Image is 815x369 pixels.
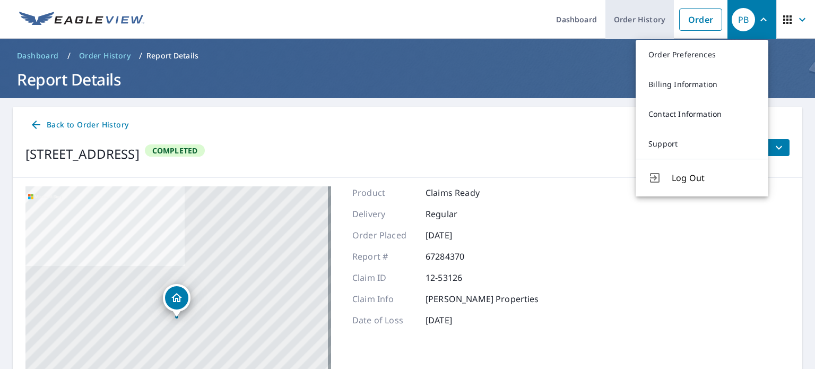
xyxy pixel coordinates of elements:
[67,49,71,62] li: /
[426,271,489,284] p: 12-53126
[25,115,133,135] a: Back to Order History
[13,47,802,64] nav: breadcrumb
[672,171,756,184] span: Log Out
[352,250,416,263] p: Report #
[426,208,489,220] p: Regular
[636,40,768,70] a: Order Preferences
[75,47,135,64] a: Order History
[352,208,416,220] p: Delivery
[146,50,198,61] p: Report Details
[426,250,489,263] p: 67284370
[30,118,128,132] span: Back to Order History
[19,12,144,28] img: EV Logo
[352,271,416,284] p: Claim ID
[679,8,722,31] a: Order
[636,99,768,129] a: Contact Information
[13,47,63,64] a: Dashboard
[25,144,140,164] div: [STREET_ADDRESS]
[751,141,785,154] span: Files
[636,70,768,99] a: Billing Information
[163,284,190,317] div: Dropped pin, building 1, Residential property, 293 County Road 16 Corunna, IN 46730
[426,293,539,305] p: [PERSON_NAME] Properties
[426,186,489,199] p: Claims Ready
[352,293,416,305] p: Claim Info
[732,8,755,31] div: PB
[426,229,489,242] p: [DATE]
[139,49,142,62] li: /
[146,145,204,156] span: Completed
[17,50,59,61] span: Dashboard
[13,68,802,90] h1: Report Details
[352,229,416,242] p: Order Placed
[636,129,768,159] a: Support
[79,50,131,61] span: Order History
[636,159,768,196] button: Log Out
[352,314,416,327] p: Date of Loss
[426,314,489,327] p: [DATE]
[352,186,416,199] p: Product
